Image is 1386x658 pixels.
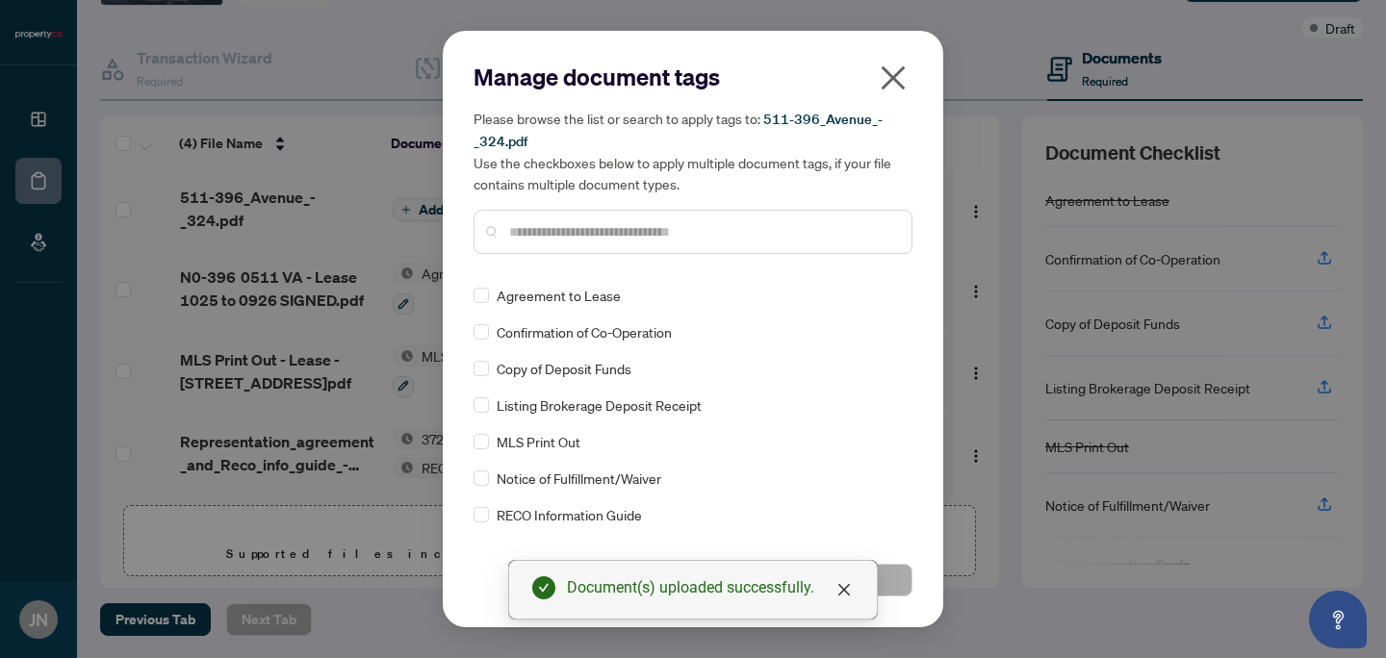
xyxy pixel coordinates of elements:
[474,62,912,92] h2: Manage document tags
[497,504,642,525] span: RECO Information Guide
[497,431,580,452] span: MLS Print Out
[497,394,702,416] span: Listing Brokerage Deposit Receipt
[567,576,854,599] div: Document(s) uploaded successfully.
[497,285,621,306] span: Agreement to Lease
[836,582,852,597] span: close
[474,108,912,194] h5: Please browse the list or search to apply tags to: Use the checkboxes below to apply multiple doc...
[878,63,909,93] span: close
[474,564,687,596] button: Cancel
[834,579,855,600] a: Close
[497,358,631,379] span: Copy of Deposit Funds
[532,576,555,599] span: check-circle
[1309,591,1367,648] button: Open asap
[497,321,672,342] span: Confirmation of Co-Operation
[497,468,661,489] span: Notice of Fulfillment/Waiver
